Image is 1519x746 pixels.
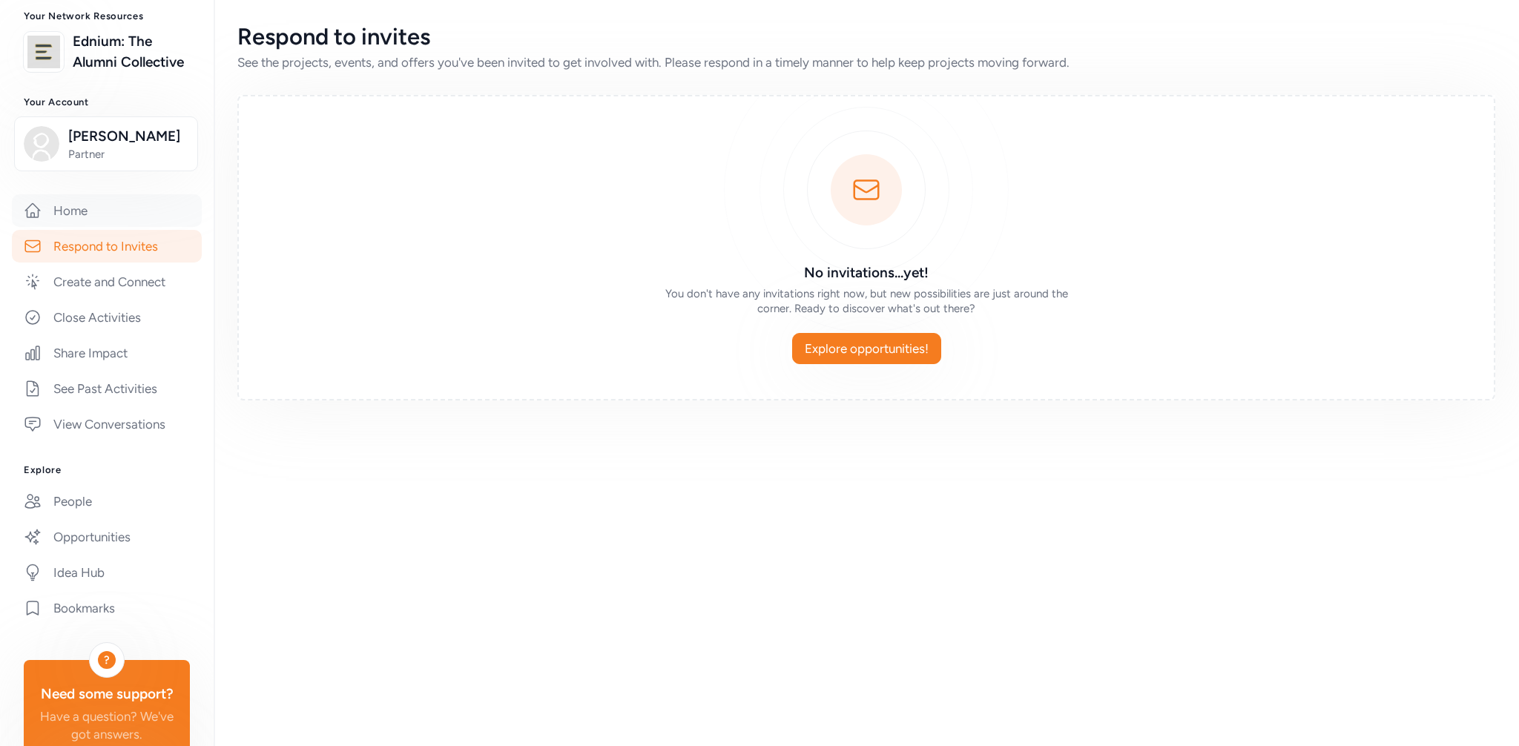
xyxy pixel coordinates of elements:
[653,286,1080,316] div: You don't have any invitations right now, but new possibilities are just around the corner. Ready...
[12,230,202,263] a: Respond to Invites
[24,10,190,22] h3: Your Network Resources
[12,485,202,518] a: People
[36,684,178,704] div: Need some support?
[793,334,940,363] a: Explore opportunities!
[98,651,116,669] div: ?
[12,372,202,405] a: See Past Activities
[68,147,188,162] span: Partner
[12,408,202,440] a: View Conversations
[36,707,178,743] div: Have a question? We've got answers.
[12,556,202,589] a: Idea Hub
[73,31,190,73] a: Ednium: The Alumni Collective
[24,464,190,476] h3: Explore
[653,263,1080,283] h3: No invitations...yet!
[12,265,202,298] a: Create and Connect
[14,116,198,171] button: [PERSON_NAME]Partner
[12,194,202,227] a: Home
[24,96,190,108] h3: Your Account
[12,521,202,553] a: Opportunities
[27,36,60,68] img: logo
[12,592,202,624] a: Bookmarks
[792,333,941,364] button: Explore opportunities!
[68,126,188,147] span: [PERSON_NAME]
[12,337,202,369] a: Share Impact
[805,340,929,357] span: Explore opportunities!
[237,24,1495,50] div: Respond to invites
[12,301,202,334] a: Close Activities
[237,53,1495,71] div: See the projects, events, and offers you've been invited to get involved with. Please respond in ...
